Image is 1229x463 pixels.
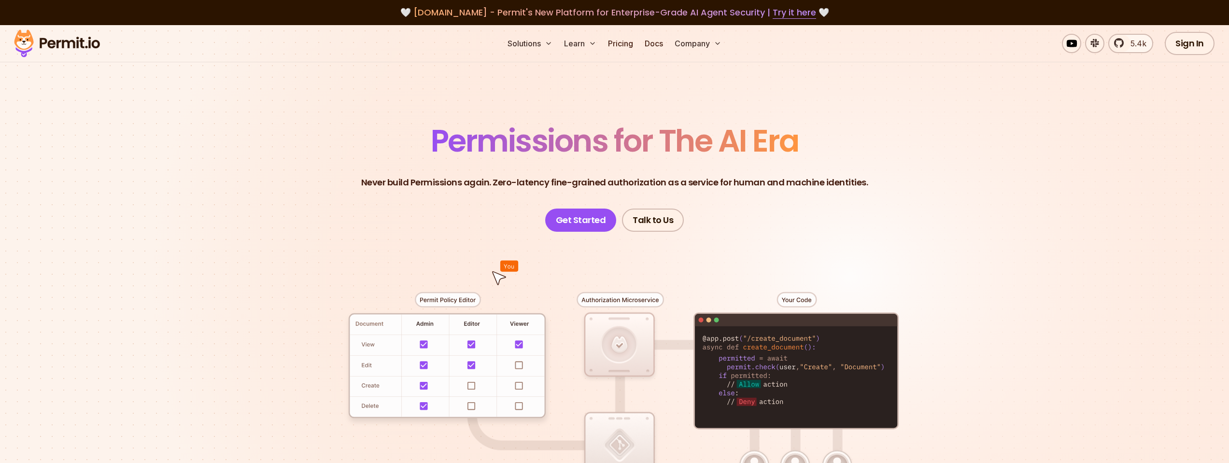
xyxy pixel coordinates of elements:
a: 5.4k [1108,34,1153,53]
img: Permit logo [10,27,104,60]
span: [DOMAIN_NAME] - Permit's New Platform for Enterprise-Grade AI Agent Security | [413,6,816,18]
a: Sign In [1165,32,1215,55]
div: 🤍 🤍 [23,6,1206,19]
button: Company [671,34,725,53]
a: Get Started [545,209,617,232]
a: Talk to Us [622,209,684,232]
span: Permissions for The AI Era [431,119,799,162]
a: Docs [641,34,667,53]
p: Never build Permissions again. Zero-latency fine-grained authorization as a service for human and... [361,176,868,189]
a: Pricing [604,34,637,53]
a: Try it here [773,6,816,19]
span: 5.4k [1125,38,1146,49]
button: Solutions [504,34,556,53]
button: Learn [560,34,600,53]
